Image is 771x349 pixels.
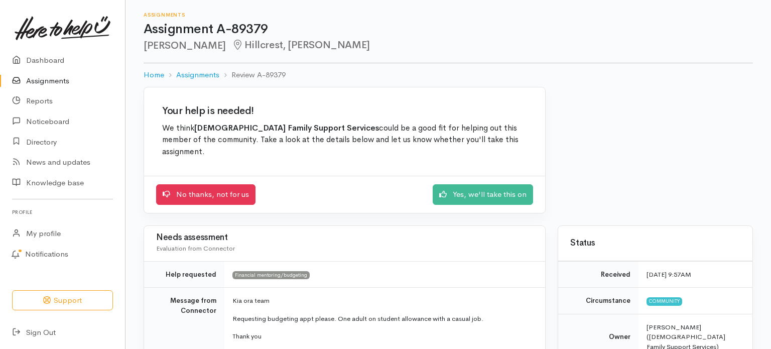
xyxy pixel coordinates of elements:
span: Community [647,297,682,305]
li: Review A-89379 [219,69,286,81]
td: Received [558,261,638,288]
b: [DEMOGRAPHIC_DATA] Family Support Services [194,123,379,133]
td: Help requested [144,261,224,288]
p: Kia ora team [232,296,533,306]
h6: Assignments [144,12,753,18]
h2: Your help is needed! [162,105,527,117]
h3: Status [570,239,740,248]
p: Thank you [232,331,533,341]
h6: Profile [12,205,113,219]
td: Circumstance [558,288,638,314]
a: Home [144,69,164,81]
span: Hillcrest, [PERSON_NAME] [232,39,370,51]
h3: Needs assessment [156,233,533,243]
h1: Assignment A-89379 [144,22,753,37]
a: Assignments [176,69,219,81]
p: Requesting budgeting appt please. One adult on student allowance with a casual job. [232,314,533,324]
h2: [PERSON_NAME] [144,40,753,51]
a: Yes, we'll take this on [433,184,533,205]
p: We think could be a good fit for helping out this member of the community. Take a look at the det... [162,123,527,158]
nav: breadcrumb [144,63,753,87]
time: [DATE] 9:57AM [647,270,691,279]
span: Evaluation from Connector [156,244,235,253]
button: Support [12,290,113,311]
span: Financial mentoring/budgeting [232,271,310,279]
a: No thanks, not for us [156,184,255,205]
